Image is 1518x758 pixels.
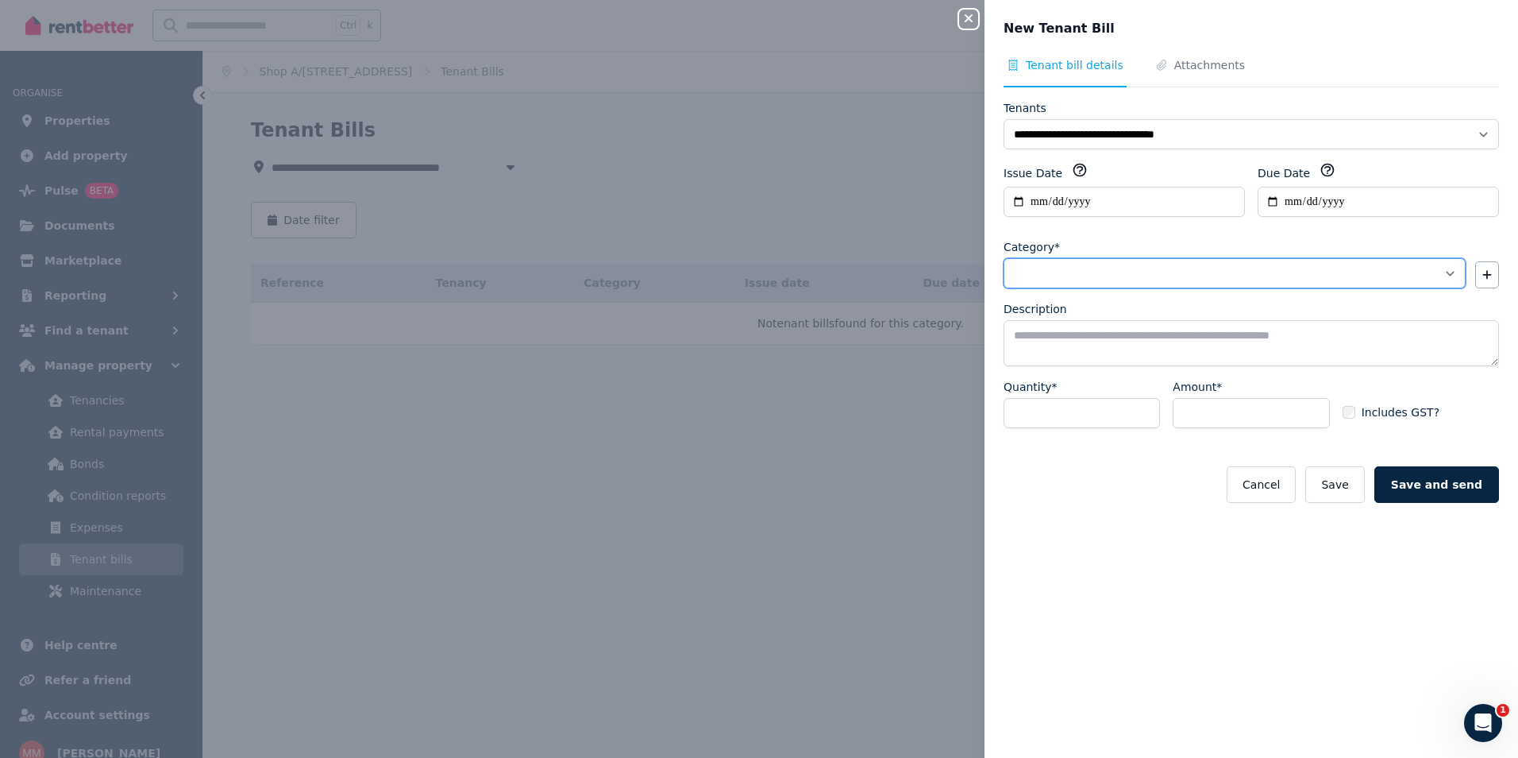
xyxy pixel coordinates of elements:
span: 1 [1497,704,1509,717]
label: Description [1004,301,1067,317]
label: Category* [1004,239,1060,255]
span: New Tenant Bill [1004,19,1115,38]
span: Includes GST? [1362,404,1439,420]
label: Amount* [1173,379,1222,395]
label: Issue Date [1004,165,1062,181]
button: Save and send [1374,466,1499,503]
label: Quantity* [1004,379,1058,395]
button: Save [1305,466,1364,503]
span: Attachments [1174,57,1245,73]
label: Due Date [1258,165,1310,181]
span: Tenant bill details [1026,57,1123,73]
input: Includes GST? [1343,406,1355,419]
nav: Tabs [1004,57,1499,87]
label: Tenants [1004,100,1046,116]
button: Cancel [1227,466,1296,503]
iframe: Intercom live chat [1464,704,1502,742]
